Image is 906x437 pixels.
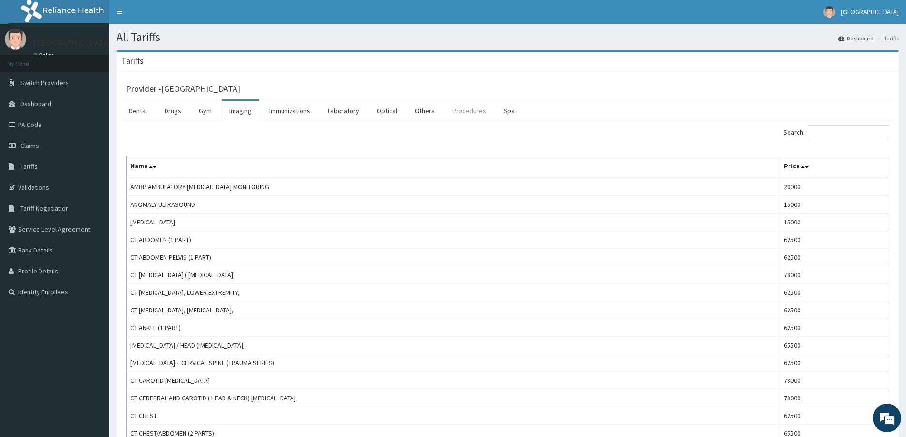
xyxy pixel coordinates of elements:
[823,6,835,18] img: User Image
[5,260,181,293] textarea: Type your message and hit 'Enter'
[127,214,780,231] td: [MEDICAL_DATA]
[191,101,219,121] a: Gym
[20,141,39,150] span: Claims
[49,53,160,66] div: Chat with us now
[780,389,889,407] td: 78000
[126,85,240,93] h3: Provider - [GEOGRAPHIC_DATA]
[496,101,522,121] a: Spa
[127,266,780,284] td: CT [MEDICAL_DATA] ( [MEDICAL_DATA])
[780,319,889,337] td: 62500
[127,407,780,425] td: CT CHEST
[780,178,889,196] td: 20000
[783,125,889,139] label: Search:
[127,337,780,354] td: [MEDICAL_DATA] / HEAD ([MEDICAL_DATA])
[33,52,56,58] a: Online
[157,101,189,121] a: Drugs
[18,48,39,71] img: d_794563401_company_1708531726252_794563401
[127,178,780,196] td: AMBP AMBULATORY [MEDICAL_DATA] MONITORING
[369,101,405,121] a: Optical
[780,231,889,249] td: 62500
[127,354,780,372] td: [MEDICAL_DATA] + CERVICAL SPINE (TRAUMA SERIES)
[20,204,69,213] span: Tariff Negotiation
[841,8,899,16] span: [GEOGRAPHIC_DATA]
[117,31,899,43] h1: All Tariffs
[780,249,889,266] td: 62500
[156,5,179,28] div: Minimize live chat window
[780,354,889,372] td: 62500
[780,372,889,389] td: 78000
[127,372,780,389] td: CT CAROTID [MEDICAL_DATA]
[780,284,889,301] td: 62500
[780,266,889,284] td: 78000
[780,196,889,214] td: 15000
[127,231,780,249] td: CT ABDOMEN (1 PART)
[407,101,442,121] a: Others
[121,101,155,121] a: Dental
[55,120,131,216] span: We're online!
[127,319,780,337] td: CT ANKLE (1 PART)
[121,57,144,65] h3: Tariffs
[127,156,780,178] th: Name
[780,407,889,425] td: 62500
[780,156,889,178] th: Price
[127,249,780,266] td: CT ABDOMEN-PELVIS (1 PART)
[445,101,494,121] a: Procedures
[127,196,780,214] td: ANOMALY ULTRASOUND
[5,29,26,50] img: User Image
[320,101,367,121] a: Laboratory
[262,101,318,121] a: Immunizations
[808,125,889,139] input: Search:
[127,389,780,407] td: CT CEREBRAL AND CAROTID ( HEAD & NECK) [MEDICAL_DATA]
[127,284,780,301] td: CT [MEDICAL_DATA], LOWER EXTREMITY,
[780,301,889,319] td: 62500
[222,101,259,121] a: Imaging
[127,301,780,319] td: CT [MEDICAL_DATA], [MEDICAL_DATA],
[20,162,38,171] span: Tariffs
[20,99,51,108] span: Dashboard
[838,34,874,42] a: Dashboard
[780,214,889,231] td: 15000
[780,337,889,354] td: 65500
[875,34,899,42] li: Tariffs
[33,39,112,47] p: [GEOGRAPHIC_DATA]
[20,78,69,87] span: Switch Providers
